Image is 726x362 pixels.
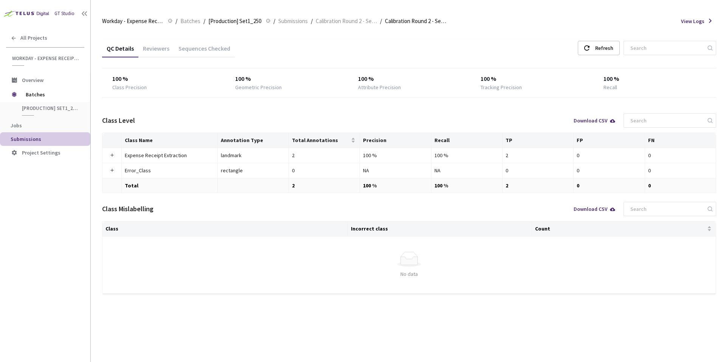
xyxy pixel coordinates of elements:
[431,133,503,148] th: Recall
[363,166,428,175] div: NA
[125,151,208,159] div: Expense Receipt Extraction
[175,17,177,26] li: /
[481,74,583,84] div: 100 %
[360,133,431,148] th: Precision
[595,41,613,55] div: Refresh
[385,17,446,26] span: Calibration Round 2 - Set1 - 250 - French QC - [DATE]
[358,84,401,91] div: Attribute Precision
[218,133,289,148] th: Annotation Type
[626,114,706,127] input: Search
[122,178,218,193] td: Total
[626,202,706,216] input: Search
[289,178,360,193] td: 2
[574,133,645,148] th: FP
[54,10,74,17] div: GT Studio
[431,178,503,193] td: 100 %
[535,226,550,232] a: Count
[22,149,60,156] span: Project Settings
[316,17,377,26] span: Calibration Round 2 - Set1 - 250 - French
[235,74,338,84] div: 100 %
[506,151,570,159] div: 2
[434,151,499,159] div: 100 %
[102,45,138,57] div: QC Details
[102,116,135,125] div: Class Level
[235,84,282,91] div: Geometric Precision
[273,17,275,26] li: /
[174,45,235,57] div: Sequences Checked
[11,136,41,142] span: Submissions
[506,166,570,175] div: 0
[20,35,47,41] span: All Projects
[314,17,379,25] a: Calibration Round 2 - Set1 - 250 - French
[292,137,349,143] span: Total Annotations
[648,151,713,159] div: 0
[277,17,309,25] a: Submissions
[122,133,218,148] th: Class Name
[11,122,22,129] span: Jobs
[22,77,43,84] span: Overview
[221,151,285,159] div: landmark
[221,166,285,175] div: rectangle
[574,206,616,212] div: Download CSV
[574,178,645,193] td: 0
[626,41,706,55] input: Search
[109,167,115,173] button: Expand row
[351,226,388,232] a: Incorrect class
[102,17,163,26] span: Workday - Expense Receipt Extraction
[112,74,215,84] div: 100 %
[577,151,641,159] div: 0
[603,74,706,84] div: 100 %
[603,84,617,91] div: Recall
[503,178,574,193] td: 2
[208,17,261,26] span: [Production] Set1_250
[645,178,716,193] td: 0
[138,45,174,57] div: Reviewers
[577,166,641,175] div: 0
[26,87,78,102] span: Batches
[363,151,428,159] div: 100 %
[503,133,574,148] th: TP
[292,151,357,159] div: 2
[203,17,205,26] li: /
[358,74,461,84] div: 100 %
[380,17,382,26] li: /
[179,17,202,25] a: Batches
[109,152,115,158] button: Expand row
[112,84,147,91] div: Class Precision
[278,17,308,26] span: Submissions
[434,166,499,175] div: NA
[105,270,713,278] div: No data
[311,17,313,26] li: /
[481,84,522,91] div: Tracking Precision
[105,226,118,232] a: Class
[681,17,704,25] span: View Logs
[648,166,713,175] div: 0
[22,105,78,111] span: [Production] Set1_250
[574,118,616,123] div: Download CSV
[645,133,716,148] th: FN
[125,166,208,175] div: Error_Class
[360,178,431,193] td: 100 %
[292,166,357,175] div: 0
[12,55,80,62] span: Workday - Expense Receipt Extraction
[180,17,200,26] span: Batches
[102,204,154,214] div: Class Mislabelling
[289,133,360,148] th: Total Annotations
